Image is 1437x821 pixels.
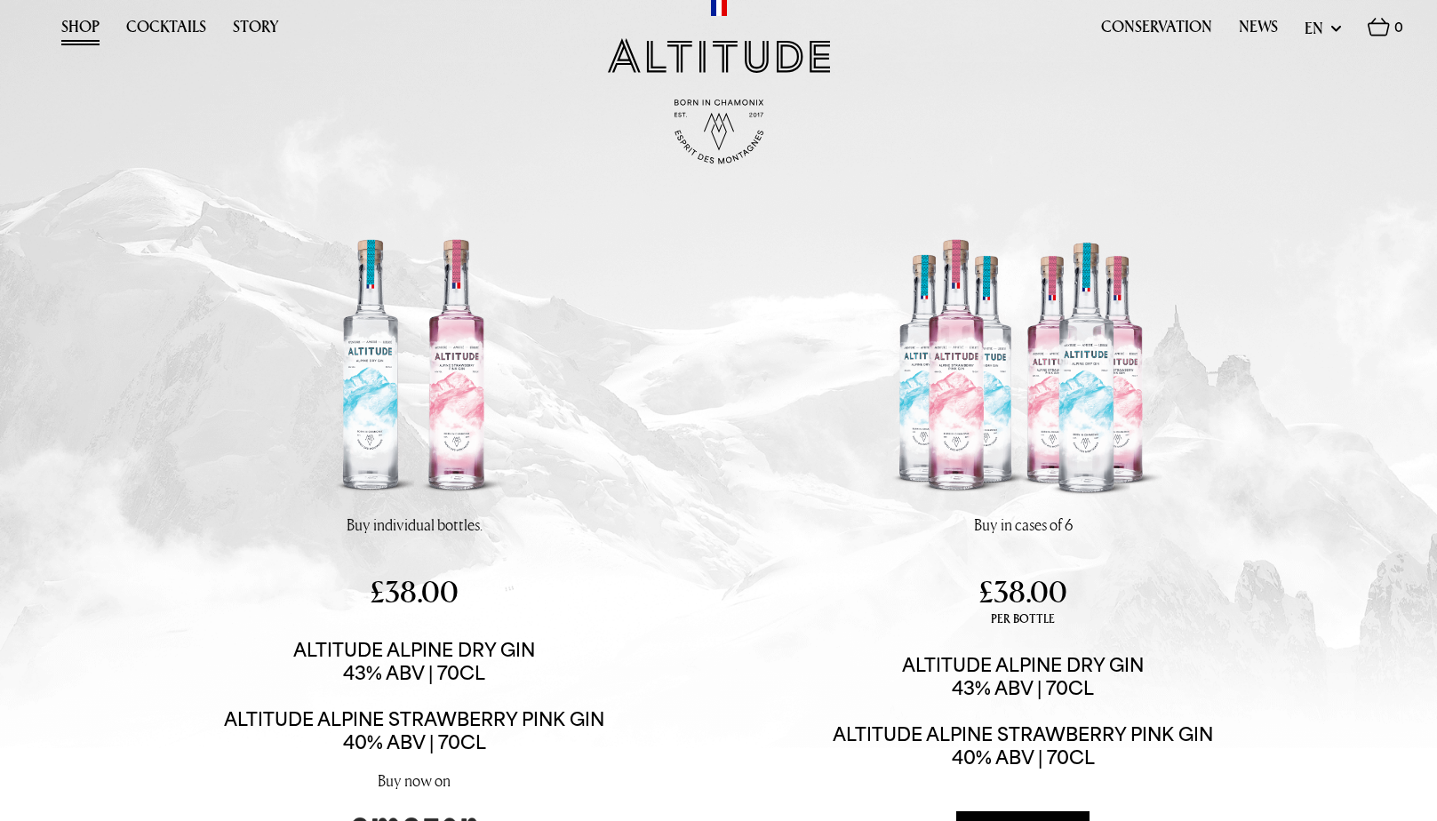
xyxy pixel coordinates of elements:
[675,100,763,164] img: Born in Chamonix - Est. 2017 - Espirit des Montagnes
[270,227,557,514] img: Altitude Alpine Dry Gin & Alpine Strawberry Pink Gin | 43% ABV | 70cl
[370,571,459,612] span: £38.00
[978,611,1067,627] span: per bottle
[61,18,100,45] a: Shop
[224,638,604,753] a: Altitude Alpine Dry Gin43% ABV | 70CLAltitude Alpine Strawberry Pink Gin40% ABV | 70cl
[347,514,483,536] p: Buy individual bottles.
[233,18,279,45] a: Story
[224,639,604,753] span: Altitude Alpine Dry Gin 43% ABV | 70CL Altitude Alpine Strawberry Pink Gin 40% ABV | 70cl
[192,769,636,792] p: Buy now on
[1239,18,1278,45] a: News
[1368,18,1390,36] img: Basket
[1101,18,1212,45] a: Conservation
[1368,18,1403,46] a: 0
[608,38,830,73] img: Altitude Gin
[126,18,206,45] a: Cocktails
[978,571,1067,612] span: £38.00
[974,514,1073,536] p: Buy in cases of 6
